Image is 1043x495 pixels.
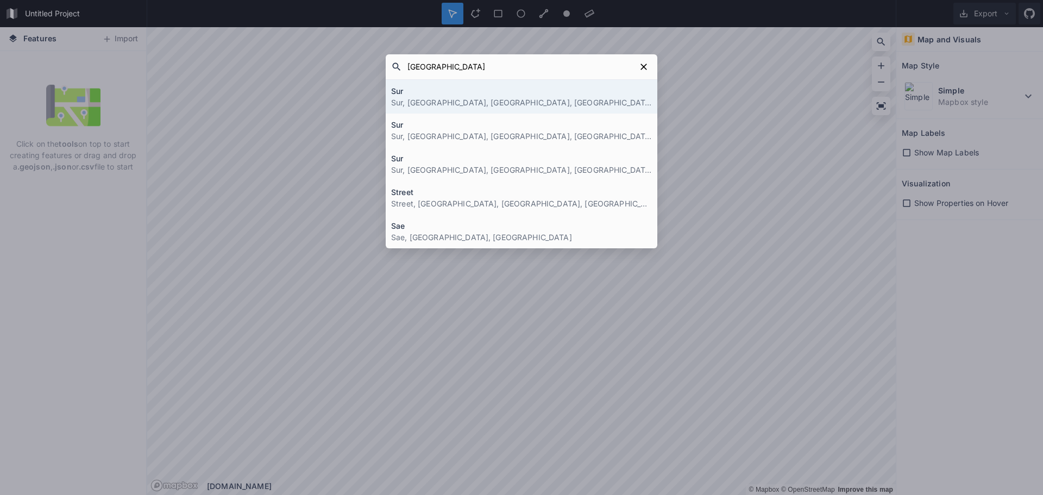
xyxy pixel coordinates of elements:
[391,220,652,231] h4: Sae
[391,119,652,130] h4: Sur
[402,57,636,77] input: Search placess...
[391,198,652,209] p: Street, [GEOGRAPHIC_DATA], [GEOGRAPHIC_DATA], [GEOGRAPHIC_DATA]
[391,164,652,176] p: Sur, [GEOGRAPHIC_DATA], [GEOGRAPHIC_DATA], [GEOGRAPHIC_DATA]
[391,97,652,108] p: Sur, [GEOGRAPHIC_DATA], [GEOGRAPHIC_DATA], [GEOGRAPHIC_DATA]
[391,85,652,97] h4: Sur
[391,186,652,198] h4: Street
[391,130,652,142] p: Sur, [GEOGRAPHIC_DATA], [GEOGRAPHIC_DATA], [GEOGRAPHIC_DATA]
[391,153,652,164] h4: Sur
[391,231,652,243] p: Sae, [GEOGRAPHIC_DATA], [GEOGRAPHIC_DATA]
